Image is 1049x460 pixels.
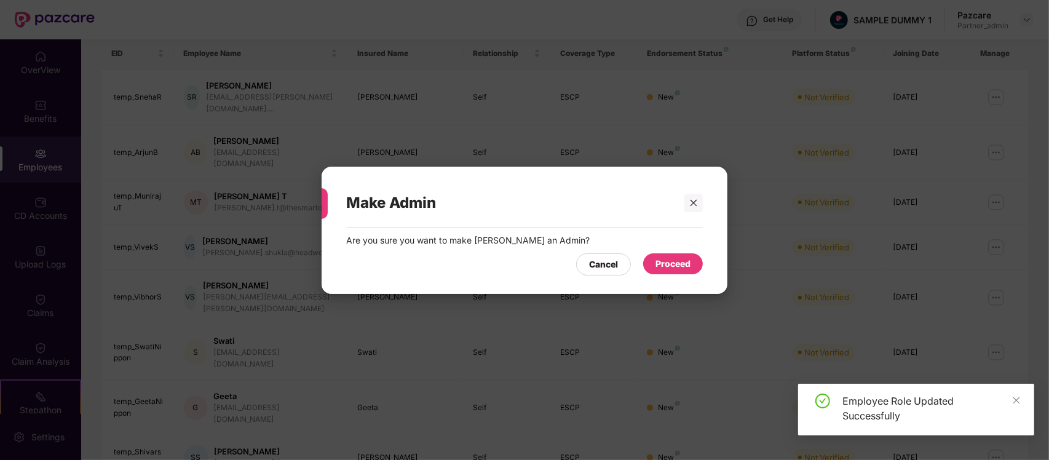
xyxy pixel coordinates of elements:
div: Proceed [655,256,691,270]
div: Employee Role Updated Successfully [842,394,1019,423]
div: Make Admin [346,179,673,227]
span: check-circle [815,394,830,408]
div: Are you sure you want to make [PERSON_NAME] an Admin? [346,233,703,247]
span: close [689,198,698,207]
span: close [1012,396,1021,405]
div: Cancel [589,257,618,271]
